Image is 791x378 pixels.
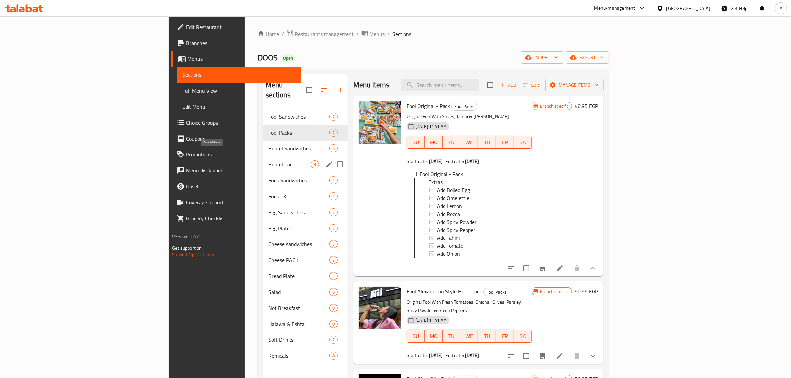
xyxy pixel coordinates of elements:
span: Add Spicy Powder [437,218,477,226]
a: Edit Menu [177,99,301,115]
span: Not Breakfast [268,304,329,312]
button: TU [443,136,460,149]
span: 3 [311,161,319,168]
p: Original Fool With Spices, Tahini & [PERSON_NAME] [407,112,532,121]
span: Fries PK [268,192,329,200]
span: 7 [330,337,337,343]
span: Halawa & Eshta [268,320,329,328]
button: TU [443,330,460,343]
button: SU [407,136,425,149]
div: Soft Drinks7 [263,332,348,348]
span: MO [427,138,440,147]
h6: 48.95 EGP [575,101,598,111]
div: Fool Sandwiches7 [263,109,348,125]
span: 9 [330,305,337,311]
button: FR [496,330,514,343]
span: End date: [445,157,464,166]
div: Fool Packs [451,103,477,111]
span: Falafel Sandwiches [268,144,329,152]
a: Menus [361,30,385,38]
span: Fool Original - Pack [420,170,463,178]
div: Halawa & Eshta8 [263,316,348,332]
span: Select section [483,78,497,92]
span: FR [499,331,511,341]
span: Sort sections [316,82,332,98]
span: Fool Original - Pack [407,101,450,111]
span: FR [499,138,511,147]
button: Add [497,80,519,90]
button: WE [460,330,478,343]
span: Egg Sandwiches [268,208,329,216]
span: Select to update [519,349,533,363]
a: Choice Groups [171,115,301,131]
div: Egg Plate7 [263,220,348,236]
div: Remicals.8 [263,348,348,364]
span: Egg Plate [268,224,329,232]
div: Fries PK4 [263,188,348,204]
span: 6 [330,145,337,152]
span: Add Spicy Pepper [437,226,475,234]
div: Fool Sandwiches [268,113,329,121]
span: SA [517,331,529,341]
div: items [311,160,319,168]
span: Cheese PACK [268,256,329,264]
div: items [329,192,338,200]
div: items [329,144,338,152]
img: Fool Original - Pack [359,101,401,144]
span: 4 [330,193,337,200]
div: items [329,288,338,296]
a: Restaurants management [287,30,354,38]
span: Add Rocca [437,210,460,218]
nav: Menu sections [263,106,348,366]
div: Remicals. [268,352,329,360]
a: Edit Restaurant [171,19,301,35]
a: Upsell [171,178,301,194]
button: Branch-specific-item [535,260,550,276]
span: Branches [186,39,296,47]
span: 8 [330,321,337,327]
span: 1 [330,273,337,279]
button: MO [425,136,443,149]
span: Select all sections [302,83,316,97]
div: Falafel Pack3edit [263,156,348,172]
span: [DATE] 11:41 AM [413,123,449,130]
a: Edit menu item [556,264,564,272]
div: Salad [268,288,329,296]
span: Start date: [407,351,428,360]
span: Bread Plate [268,272,329,280]
span: Select to update [519,261,533,275]
button: sort-choices [503,348,519,364]
span: A [780,5,782,12]
span: Version: [172,233,188,241]
span: Manage items [551,81,598,89]
span: Edit Restaurant [186,23,296,31]
div: Fool Packs [268,129,329,137]
a: Branches [171,35,301,51]
span: export [571,53,604,62]
span: Sections [392,30,411,38]
button: edit [324,159,334,169]
span: Branch specific [537,288,571,295]
div: Cheese sandwiches3 [263,236,348,252]
span: TH [481,331,493,341]
span: WE [463,138,476,147]
a: Menus [171,51,301,67]
button: MO [425,330,443,343]
span: 8 [330,353,337,359]
span: Fries Sandwiches [268,176,329,184]
a: Support.OpsPlatform [172,250,214,259]
span: SU [410,331,422,341]
button: SA [514,136,532,149]
span: Sort [523,81,541,89]
div: Not Breakfast9 [263,300,348,316]
div: items [329,129,338,137]
span: SA [517,138,529,147]
div: Bread Plate1 [263,268,348,284]
button: FR [496,136,514,149]
span: Promotions [186,150,296,158]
